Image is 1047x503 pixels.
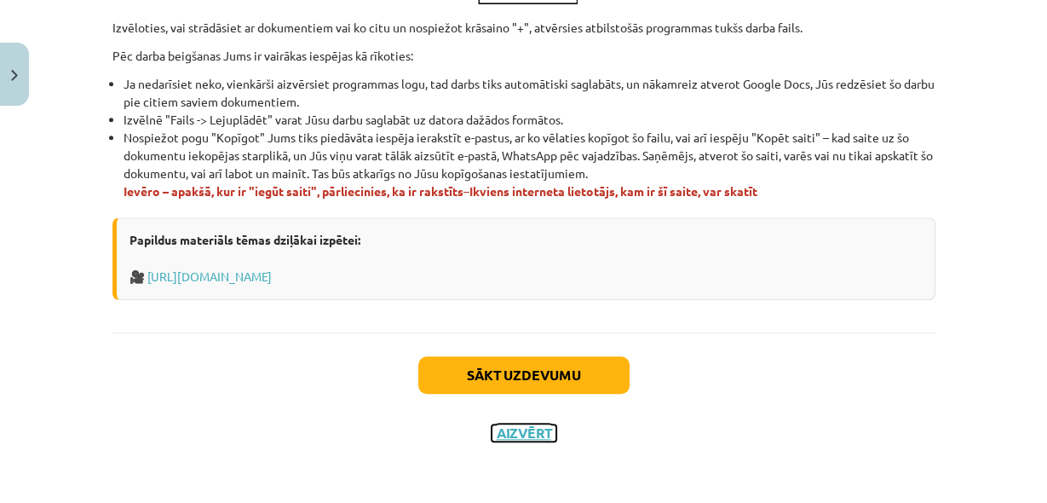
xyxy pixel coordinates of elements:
li: Ja nedarīsiet neko, vienkārši aizvērsiet programmas logu, tad darbs tiks automātiski saglabāts, u... [124,75,935,111]
img: icon-close-lesson-0947bae3869378f0d4975bcd49f059093ad1ed9edebbc8119c70593378902aed.svg [11,70,18,81]
a: [URL][DOMAIN_NAME] [147,269,272,284]
strong: Ikviens interneta lietotājs, kam ir šī saite, var skatīt [469,183,757,199]
p: Izvēloties, vai strādāsiet ar dokumentiem vai ko citu un nospiežot krāsaino "+", atvērsies atbils... [112,19,935,37]
p: Pēc darba beigšanas Jums ir vairākas iespējas kā rīkoties: [112,47,935,65]
button: Sākt uzdevumu [418,356,630,394]
span: – [463,183,757,199]
span: Ievēro – apakšā, kur ir "iegūt saiti", pārliecinies, ka ir rakstīts [124,183,463,199]
span: 🎥 [129,270,145,284]
button: Aizvērt [492,425,556,442]
li: Izvēlnē "Fails -> Lejuplādēt" varat Jūsu darbu saglabāt uz datora dažādos formātos. [124,111,935,129]
li: Nospiežot pogu "Kopīgot" Jums tiks piedāvāta iespēja ierakstīt e-pastus, ar ko vēlaties kopīgot š... [124,129,935,200]
strong: Papildus materiāls tēmas dziļākai izpētei: [129,232,360,247]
